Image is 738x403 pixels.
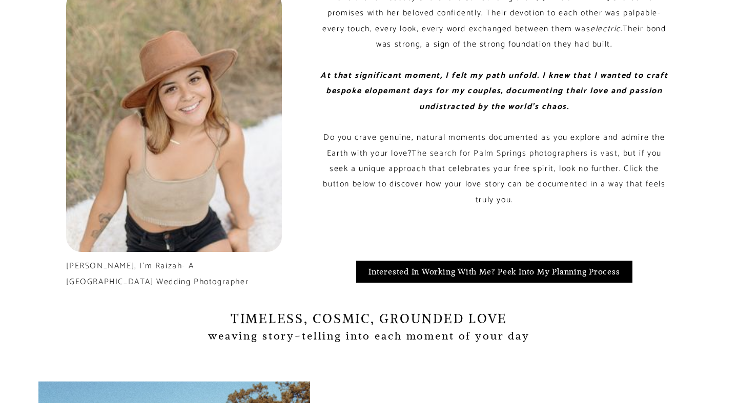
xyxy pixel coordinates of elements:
[323,131,668,160] span: Do you crave genuine, natural moments documented as you explore and admire the Earth with your love?
[38,327,700,345] p: weaving story-telling into each moment of your day
[38,310,700,327] h4: Timeless, cosmic, grounded love
[320,69,670,114] em: At that significant moment, I felt my path unfold. I knew that I wanted to craft bespoke elopemen...
[66,259,249,288] span: [PERSON_NAME], I'm Raizah- A [GEOGRAPHIC_DATA] Wedding Photographer
[356,261,632,282] a: Interested in Working with me? Peek into my planning process
[368,266,620,277] span: Interested in Working with me? Peek into my planning process
[412,146,618,160] span: The search for Palm Springs photographers is vast
[590,22,622,36] em: electric.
